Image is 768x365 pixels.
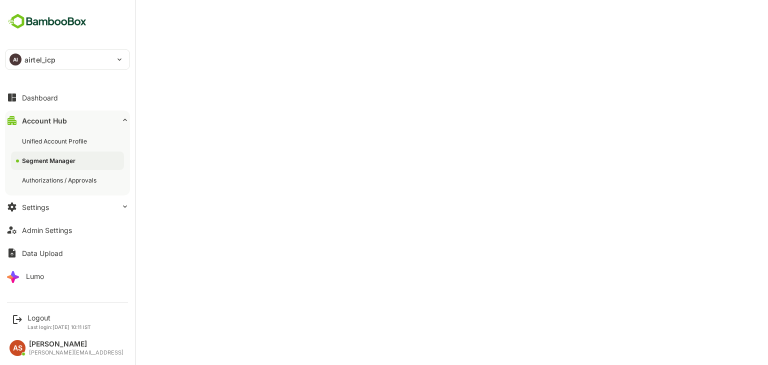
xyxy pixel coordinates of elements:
button: Settings [5,197,130,217]
div: AS [9,340,25,356]
div: Admin Settings [22,226,72,234]
button: Data Upload [5,243,130,263]
div: Data Upload [22,249,63,257]
div: [PERSON_NAME] [29,340,123,348]
p: Last login: [DATE] 10:11 IST [27,324,91,330]
div: Account Hub [22,116,67,125]
button: Account Hub [5,110,130,130]
div: Segment Manager [22,156,77,165]
div: [PERSON_NAME][EMAIL_ADDRESS] [29,349,123,356]
div: Logout [27,313,91,322]
div: AIairtel_icp [5,49,129,69]
button: Dashboard [5,87,130,107]
div: Settings [22,203,49,211]
button: Lumo [5,266,130,286]
div: Authorizations / Approvals [22,176,98,184]
p: airtel_icp [24,54,55,65]
div: Unified Account Profile [22,137,89,145]
img: BambooboxFullLogoMark.5f36c76dfaba33ec1ec1367b70bb1252.svg [5,12,89,31]
div: AI [9,53,21,65]
button: Admin Settings [5,220,130,240]
div: Lumo [26,272,44,280]
div: Dashboard [22,93,58,102]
